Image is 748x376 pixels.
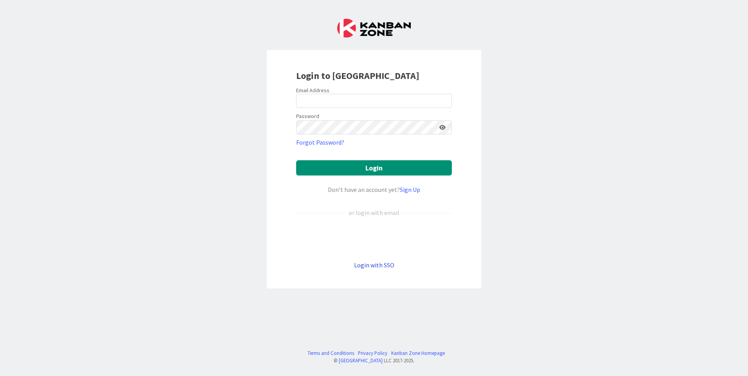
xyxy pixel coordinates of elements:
a: [GEOGRAPHIC_DATA] [339,357,383,363]
label: Password [296,112,319,120]
a: Sign Up [400,186,420,193]
a: Privacy Policy [358,349,387,357]
label: Email Address [296,87,329,94]
div: Don’t have an account yet? [296,185,452,194]
div: or login with email [347,208,401,217]
a: Forgot Password? [296,138,344,147]
div: © LLC 2017- 2025 . [304,357,445,364]
a: Kanban Zone Homepage [391,349,445,357]
b: Login to [GEOGRAPHIC_DATA] [296,70,419,82]
iframe: Sign in with Google Button [292,230,456,247]
img: Kanban Zone [337,19,411,38]
a: Terms and Conditions [307,349,354,357]
button: Login [296,160,452,175]
a: Login with SSO [354,261,394,269]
